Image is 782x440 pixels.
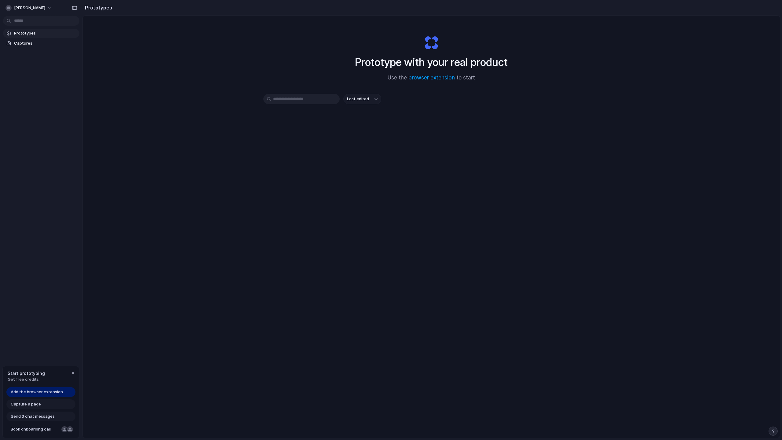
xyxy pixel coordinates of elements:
button: Last edited [343,94,381,104]
h1: Prototype with your real product [355,54,508,70]
span: Get free credits [8,376,45,383]
span: Capture a page [11,401,41,407]
a: Book onboarding call [6,424,75,434]
h2: Prototypes [82,4,112,11]
span: Prototypes [14,30,77,36]
div: Christian Iacullo [66,426,74,433]
span: Use the to start [388,74,475,82]
span: [PERSON_NAME] [14,5,45,11]
a: browser extension [408,75,455,81]
div: Nicole Kubica [61,426,68,433]
a: Captures [3,39,79,48]
span: Last edited [347,96,369,102]
span: Book onboarding call [11,426,59,432]
a: Prototypes [3,29,79,38]
span: Captures [14,40,77,46]
span: Send 3 chat messages [11,413,55,420]
button: [PERSON_NAME] [3,3,55,13]
span: Start prototyping [8,370,45,376]
span: Add the browser extension [11,389,63,395]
